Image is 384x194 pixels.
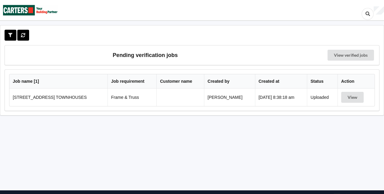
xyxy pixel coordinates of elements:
[374,6,384,15] div: User Profile
[9,74,107,89] th: Job name [ 1 ]
[307,89,338,106] td: Uploaded
[338,74,375,89] th: Action
[341,92,364,103] button: View
[156,74,204,89] th: Customer name
[9,89,107,106] td: [STREET_ADDRESS] TOWNHOUSES
[255,74,307,89] th: Created at
[255,89,307,106] td: [DATE] 8:38:18 am
[307,74,338,89] th: Status
[204,74,255,89] th: Created by
[204,89,255,106] td: [PERSON_NAME]
[341,95,365,100] a: View
[107,74,156,89] th: Job requirement
[9,50,281,61] h3: Pending verification jobs
[3,0,58,20] img: Carters
[328,50,374,61] a: View verified jobs
[107,89,156,106] td: Frame & Truss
